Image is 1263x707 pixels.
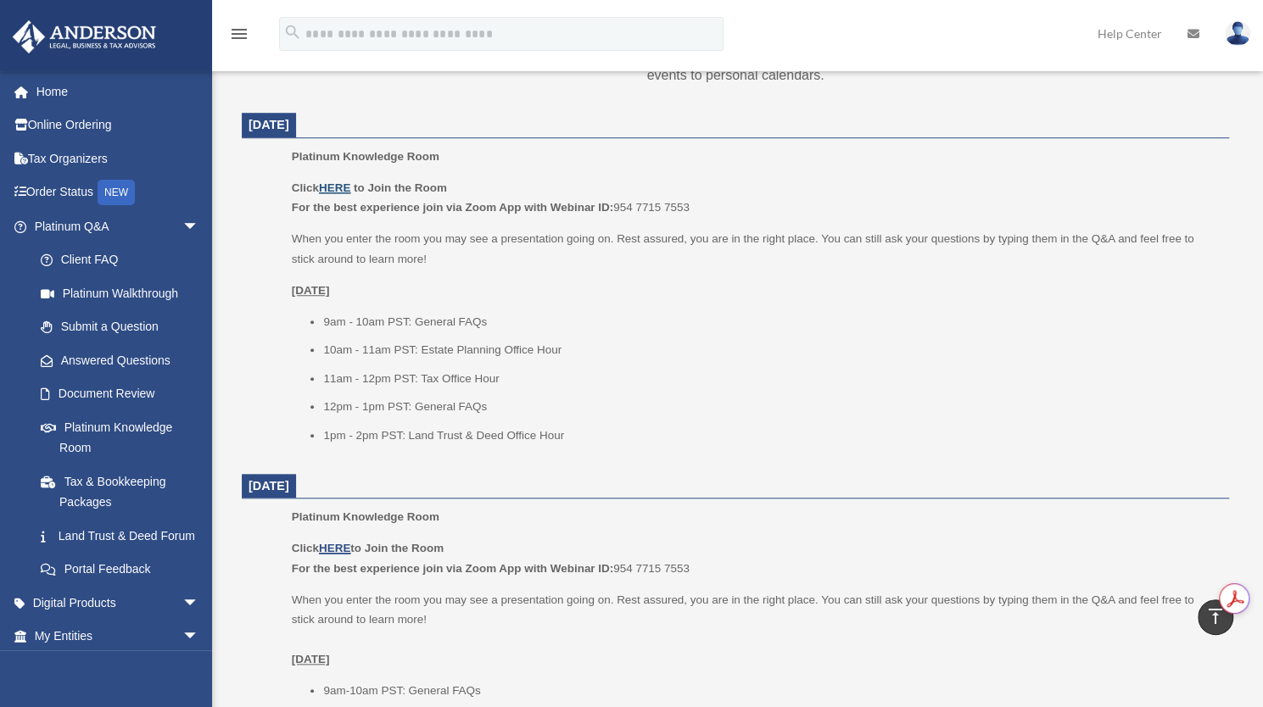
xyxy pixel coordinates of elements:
[292,542,444,554] b: Click to Join the Room
[98,180,135,205] div: NEW
[292,178,1217,218] p: 954 7715 7553
[323,681,1217,701] li: 9am-10am PST: General FAQs
[229,24,249,44] i: menu
[323,312,1217,332] li: 9am - 10am PST: General FAQs
[1198,599,1233,635] a: vertical_align_top
[249,118,289,131] span: [DATE]
[24,553,225,587] a: Portal Feedback
[12,586,225,620] a: Digital Productsarrow_drop_down
[292,653,330,665] u: [DATE]
[354,181,447,194] b: to Join the Room
[319,181,350,194] a: HERE
[229,30,249,44] a: menu
[292,284,330,297] u: [DATE]
[24,465,225,519] a: Tax & Bookkeeping Packages
[292,562,613,575] b: For the best experience join via Zoom App with Webinar ID:
[12,75,225,109] a: Home
[292,181,354,194] b: Click
[24,377,225,411] a: Document Review
[12,175,225,210] a: Order StatusNEW
[24,343,225,377] a: Answered Questions
[1205,606,1226,626] i: vertical_align_top
[24,276,225,310] a: Platinum Walkthrough
[323,369,1217,389] li: 11am - 12pm PST: Tax Office Hour
[12,620,225,654] a: My Entitiesarrow_drop_down
[292,229,1217,269] p: When you enter the room you may see a presentation going on. Rest assured, you are in the right p...
[182,586,216,621] span: arrow_drop_down
[292,150,439,163] span: Platinum Knowledge Room
[24,310,225,344] a: Submit a Question
[249,479,289,493] span: [DATE]
[323,340,1217,360] li: 10am - 11am PST: Estate Planning Office Hour
[8,20,161,53] img: Anderson Advisors Platinum Portal
[323,426,1217,446] li: 1pm - 2pm PST: Land Trust & Deed Office Hour
[292,590,1217,670] p: When you enter the room you may see a presentation going on. Rest assured, you are in the right p...
[24,243,225,277] a: Client FAQ
[283,23,302,42] i: search
[323,397,1217,417] li: 12pm - 1pm PST: General FAQs
[319,542,350,554] a: HERE
[292,510,439,523] span: Platinum Knowledge Room
[182,620,216,654] span: arrow_drop_down
[24,519,225,553] a: Land Trust & Deed Forum
[292,538,1217,578] p: 954 7715 7553
[182,209,216,244] span: arrow_drop_down
[12,209,225,243] a: Platinum Q&Aarrow_drop_down
[292,201,613,214] b: For the best experience join via Zoom App with Webinar ID:
[24,410,216,465] a: Platinum Knowledge Room
[1225,21,1250,46] img: User Pic
[12,142,225,175] a: Tax Organizers
[12,109,225,142] a: Online Ordering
